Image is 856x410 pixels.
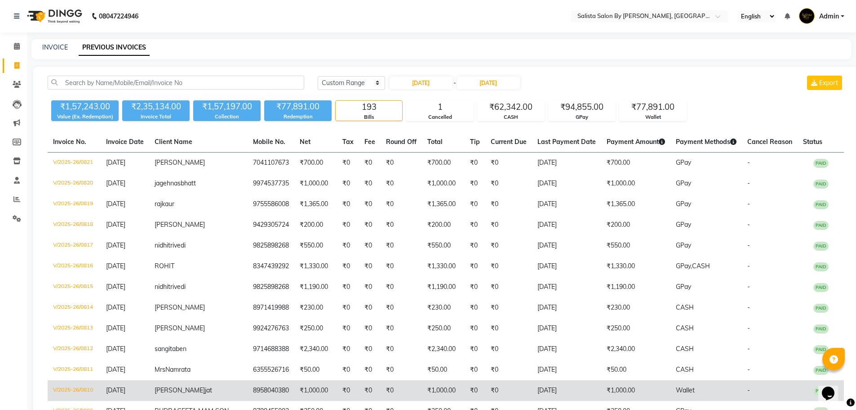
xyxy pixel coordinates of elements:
td: ₹0 [485,153,532,174]
td: ₹0 [381,277,422,297]
td: ₹550.00 [422,235,465,256]
span: nidhi [155,241,168,249]
td: ₹2,340.00 [601,339,670,360]
div: ₹2,35,134.00 [122,100,190,113]
td: ₹0 [359,297,381,318]
td: ₹1,330.00 [601,256,670,277]
td: ₹0 [337,256,359,277]
td: [DATE] [532,256,601,277]
span: - [747,386,750,394]
span: - [747,241,750,249]
td: ₹0 [465,339,485,360]
span: - [747,179,750,187]
div: Collection [193,113,261,121]
td: ₹700.00 [601,153,670,174]
span: CASH [676,324,694,332]
span: Fee [364,138,375,146]
td: V/2025-26/0811 [48,360,101,380]
span: [PERSON_NAME] [155,324,205,332]
td: ₹0 [337,297,359,318]
td: ₹0 [465,318,485,339]
span: GPay [676,200,691,208]
td: ₹0 [337,318,359,339]
span: trivedi [168,283,186,291]
b: 08047224946 [99,4,138,29]
span: GPay [676,241,691,249]
div: Redemption [264,113,332,121]
td: ₹0 [359,215,381,235]
div: ₹1,57,197.00 [193,100,261,113]
span: Invoice No. [53,138,86,146]
td: ₹0 [381,297,422,318]
span: [DATE] [106,365,125,374]
td: ₹0 [359,318,381,339]
td: 9825898268 [248,235,294,256]
td: 8958040380 [248,380,294,401]
td: ₹0 [465,173,485,194]
td: ₹0 [465,297,485,318]
td: [DATE] [532,380,601,401]
span: [DATE] [106,386,125,394]
td: ₹0 [465,153,485,174]
span: sangitaben [155,345,186,353]
td: ₹0 [465,215,485,235]
span: ROHIT [155,262,174,270]
td: ₹250.00 [601,318,670,339]
td: ₹0 [485,215,532,235]
img: Admin [799,8,815,24]
td: ₹0 [337,173,359,194]
span: - [747,200,750,208]
span: [DATE] [106,158,125,167]
span: PAID [813,221,829,230]
td: ₹50.00 [294,360,337,380]
td: ₹550.00 [601,235,670,256]
div: ₹77,891.00 [620,101,686,113]
td: ₹0 [359,360,381,380]
span: Tip [470,138,480,146]
span: PAID [813,262,829,271]
td: ₹230.00 [601,297,670,318]
td: ₹0 [381,380,422,401]
div: Wallet [620,113,686,121]
span: GPay, [676,262,692,270]
td: [DATE] [532,194,601,215]
td: ₹250.00 [422,318,465,339]
td: ₹0 [337,277,359,297]
span: jagehnas [155,179,181,187]
span: Status [803,138,822,146]
td: ₹0 [381,256,422,277]
div: GPay [549,113,615,121]
span: Payment Methods [676,138,736,146]
td: ₹0 [381,339,422,360]
td: ₹0 [465,256,485,277]
span: - [747,365,750,374]
td: ₹1,000.00 [294,380,337,401]
div: ₹1,57,243.00 [51,100,119,113]
td: V/2025-26/0810 [48,380,101,401]
td: ₹0 [485,380,532,401]
td: V/2025-26/0821 [48,153,101,174]
td: ₹2,340.00 [294,339,337,360]
span: GPay [676,158,691,167]
td: ₹0 [381,173,422,194]
td: ₹1,190.00 [422,277,465,297]
span: [DATE] [106,200,125,208]
iframe: chat widget [818,374,847,401]
td: ₹0 [465,277,485,297]
td: [DATE] [532,360,601,380]
td: ₹0 [485,339,532,360]
span: - [747,303,750,311]
td: ₹1,000.00 [601,380,670,401]
span: Admin [819,12,839,21]
td: ₹0 [485,173,532,194]
span: [DATE] [106,179,125,187]
td: ₹1,190.00 [294,277,337,297]
span: [DATE] [106,303,125,311]
span: PAID [813,324,829,333]
span: Namrata [165,365,191,374]
span: CASH [676,365,694,374]
td: ₹0 [359,194,381,215]
td: 9825898268 [248,277,294,297]
td: V/2025-26/0816 [48,256,101,277]
span: CASH [692,262,710,270]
